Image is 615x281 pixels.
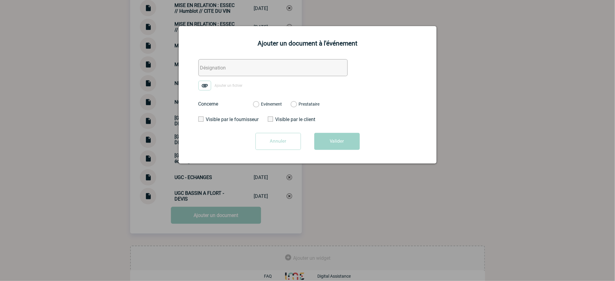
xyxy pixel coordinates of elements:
label: Prestataire [291,102,296,107]
h2: Ajouter un document à l'événement [186,40,429,47]
label: Evénement [253,102,259,107]
input: Annuler [255,133,301,150]
label: Visible par le fournisseur [198,117,255,122]
button: Valider [314,133,360,150]
label: Concerne [198,101,247,107]
label: Visible par le client [268,117,324,122]
input: Désignation [198,59,348,76]
span: Ajouter un fichier [215,84,243,88]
